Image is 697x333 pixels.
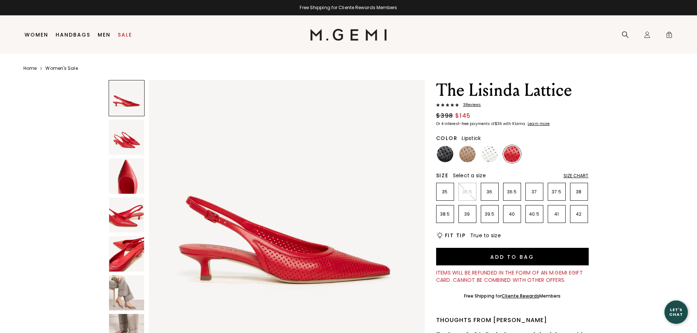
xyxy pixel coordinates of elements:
div: Size Chart [563,173,589,179]
img: The Lisinda Lattice [109,158,145,194]
klarna-placement-style-body: with Klarna [503,121,527,126]
p: 36 [481,189,498,195]
a: Women [25,32,48,38]
span: $145 [455,111,471,120]
a: Men [98,32,110,38]
span: Select a size [453,172,486,179]
p: 40 [503,211,521,217]
a: 3Reviews [436,103,589,109]
a: Sale [118,32,132,38]
klarna-placement-style-amount: $36 [495,121,502,126]
p: 37.5 [548,189,565,195]
p: 42 [570,211,588,217]
p: 38 [570,189,588,195]
button: Add to Bag [436,248,589,265]
h2: Color [436,135,458,141]
div: Thoughts from [PERSON_NAME] [436,316,589,325]
img: Light Tan [459,146,476,162]
klarna-placement-style-cta: Learn more [528,121,550,126]
div: Free Shipping for Members [464,293,561,299]
div: Items will be refunded in the form of an M.Gemi eGift Card. Cannot be combined with other offers. [436,269,589,284]
span: 3 Review s [459,103,481,107]
p: 39 [459,211,476,217]
p: 39.5 [481,211,498,217]
klarna-placement-style-body: Or 4 interest-free payments of [436,121,495,126]
img: Black [437,146,453,162]
p: 37 [526,189,543,195]
span: $398 [436,111,453,120]
div: Let's Chat [664,307,688,317]
a: Cliente Rewards [502,293,539,299]
p: 35.5 [459,189,476,195]
a: Home [23,65,37,71]
img: Lipstick [504,146,520,162]
span: Lipstick [462,135,481,142]
h2: Size [436,173,449,178]
p: 36.5 [503,189,521,195]
img: The Lisinda Lattice [109,120,145,155]
p: 38.5 [436,211,454,217]
p: 41 [548,211,565,217]
img: The Lisinda Lattice [109,236,145,272]
a: Women's Sale [45,65,78,71]
h1: The Lisinda Lattice [436,80,589,101]
img: Ivory [481,146,498,162]
img: The Lisinda Lattice [109,197,145,233]
img: The Lisinda Lattice [109,275,145,311]
a: Handbags [56,32,90,38]
p: 35 [436,189,454,195]
span: True to size [470,232,501,239]
p: 40.5 [526,211,543,217]
a: Learn more [527,122,550,126]
img: M.Gemi [310,29,387,41]
h2: Fit Tip [445,232,466,238]
span: 0 [666,33,673,40]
